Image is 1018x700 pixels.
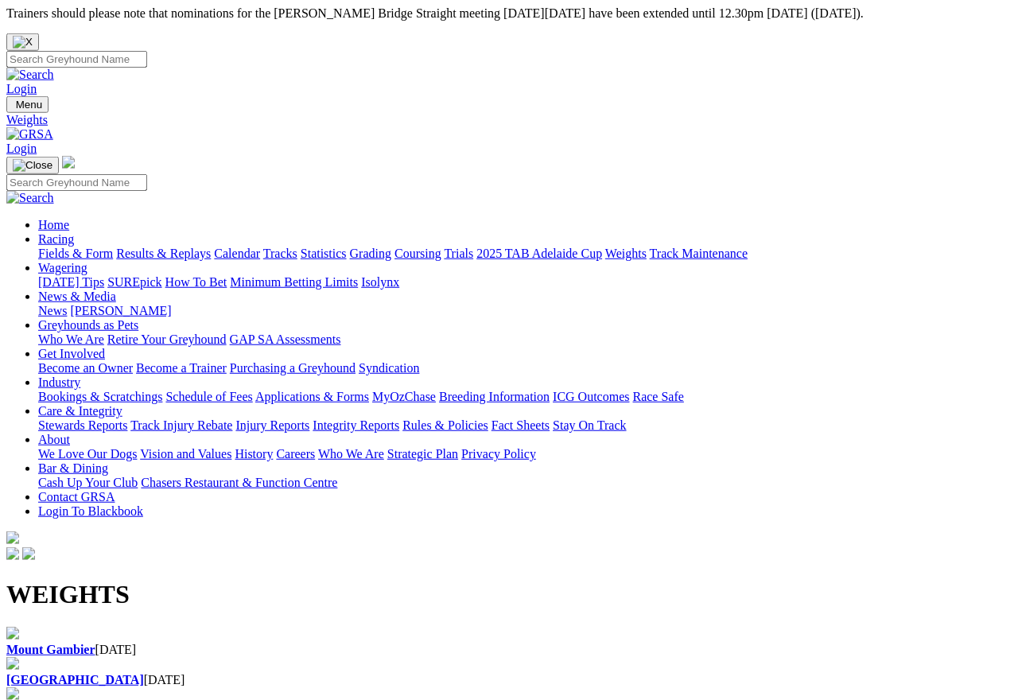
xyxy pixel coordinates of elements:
div: Get Involved [38,361,1012,375]
img: twitter.svg [22,547,35,560]
a: Care & Integrity [38,404,122,418]
a: Who We Are [38,332,104,346]
a: Results & Replays [116,247,211,260]
a: Greyhounds as Pets [38,318,138,332]
a: MyOzChase [372,390,436,403]
a: Bookings & Scratchings [38,390,162,403]
a: Contact GRSA [38,490,115,504]
a: [GEOGRAPHIC_DATA] [6,673,144,686]
button: Close [6,33,39,51]
a: Racing [38,232,74,246]
span: Menu [16,99,42,111]
img: Search [6,68,54,82]
a: News [38,304,67,317]
a: 2025 TAB Adelaide Cup [476,247,602,260]
a: Purchasing a Greyhound [230,361,356,375]
button: Toggle navigation [6,157,59,174]
a: Login [6,82,37,95]
img: X [13,36,33,49]
a: Tracks [263,247,297,260]
a: How To Bet [165,275,227,289]
a: [PERSON_NAME] [70,304,171,317]
h1: WEIGHTS [6,580,1012,609]
div: Industry [38,390,1012,404]
a: Integrity Reports [313,418,399,432]
img: Close [13,159,52,172]
a: About [38,433,70,446]
div: [DATE] [6,643,1012,657]
a: Bar & Dining [38,461,108,475]
a: News & Media [38,290,116,303]
a: Schedule of Fees [165,390,252,403]
a: Stay On Track [553,418,626,432]
a: Login To Blackbook [38,504,143,518]
a: We Love Our Dogs [38,447,137,461]
a: Privacy Policy [461,447,536,461]
a: Race Safe [632,390,683,403]
a: Become a Trainer [136,361,227,375]
img: Search [6,191,54,205]
a: ICG Outcomes [553,390,629,403]
a: Strategic Plan [387,447,458,461]
img: GRSA [6,127,53,142]
a: Coursing [394,247,441,260]
input: Search [6,51,147,68]
a: Stewards Reports [38,418,127,432]
div: [DATE] [6,673,1012,687]
a: Weights [605,247,647,260]
div: News & Media [38,304,1012,318]
a: Fact Sheets [492,418,550,432]
a: Vision and Values [140,447,231,461]
img: logo-grsa-white.png [6,531,19,544]
button: Toggle navigation [6,96,49,113]
a: Track Injury Rebate [130,418,232,432]
div: Bar & Dining [38,476,1012,490]
a: Login [6,142,37,155]
a: Trials [444,247,473,260]
a: Grading [350,247,391,260]
img: file-red.svg [6,687,19,700]
div: Racing [38,247,1012,261]
a: Rules & Policies [402,418,488,432]
a: GAP SA Assessments [230,332,341,346]
a: Home [38,218,69,231]
a: Wagering [38,261,87,274]
a: Industry [38,375,80,389]
img: file-red.svg [6,657,19,670]
a: Cash Up Your Club [38,476,138,489]
a: Syndication [359,361,419,375]
a: Mount Gambier [6,643,95,656]
a: Who We Are [318,447,384,461]
a: Fields & Form [38,247,113,260]
a: History [235,447,273,461]
input: Search [6,174,147,191]
div: Greyhounds as Pets [38,332,1012,347]
a: Track Maintenance [650,247,748,260]
a: Weights [6,113,1012,127]
a: Injury Reports [235,418,309,432]
img: logo-grsa-white.png [62,156,75,169]
a: Isolynx [361,275,399,289]
a: Retire Your Greyhound [107,332,227,346]
a: Chasers Restaurant & Function Centre [141,476,337,489]
div: Care & Integrity [38,418,1012,433]
a: Calendar [214,247,260,260]
a: Become an Owner [38,361,133,375]
a: SUREpick [107,275,161,289]
a: Minimum Betting Limits [230,275,358,289]
a: Statistics [301,247,347,260]
a: [DATE] Tips [38,275,104,289]
div: Wagering [38,275,1012,290]
a: Careers [276,447,315,461]
p: Trainers should please note that nominations for the [PERSON_NAME] Bridge Straight meeting [DATE]... [6,6,1012,21]
div: About [38,447,1012,461]
a: Applications & Forms [255,390,369,403]
img: facebook.svg [6,547,19,560]
img: file-red.svg [6,627,19,640]
a: Get Involved [38,347,105,360]
a: Breeding Information [439,390,550,403]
